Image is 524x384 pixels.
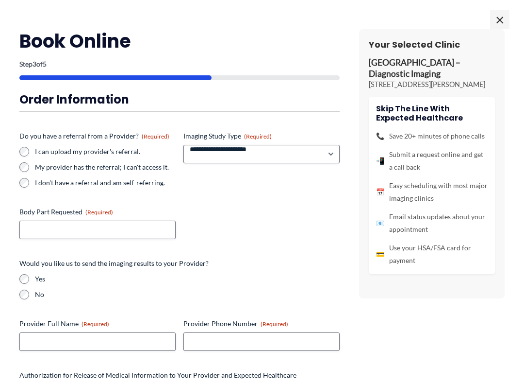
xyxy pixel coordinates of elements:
li: Easy scheduling with most major imaging clinics [376,179,488,205]
span: 💳 [376,248,384,261]
h2: Book Online [19,29,340,53]
label: Provider Phone Number [183,319,340,329]
legend: Do you have a referral from a Provider? [19,131,169,141]
label: Imaging Study Type [183,131,340,141]
h3: Your Selected Clinic [369,39,495,50]
p: Step of [19,61,340,68]
span: 5 [43,60,47,68]
span: 3 [33,60,36,68]
p: [GEOGRAPHIC_DATA] – Diagnostic Imaging [369,57,495,80]
legend: Would you like us to send the imaging results to your Provider? [19,259,209,268]
span: 📲 [376,155,384,167]
label: Yes [35,274,340,284]
li: Save 20+ minutes of phone calls [376,130,488,142]
label: Provider Full Name [19,319,176,329]
legend: Authorization for Release of Medical Information to Your Provider and Expected Healthcare [19,370,296,380]
label: No [35,290,340,299]
span: (Required) [244,133,272,140]
span: 📧 [376,217,384,229]
span: (Required) [85,209,113,216]
span: (Required) [82,320,109,328]
label: I can upload my provider's referral. [35,147,176,157]
h4: Skip the line with Expected Healthcare [376,104,488,122]
label: Body Part Requested [19,207,176,217]
li: Email status updates about your appointment [376,210,488,236]
span: × [490,10,509,29]
h3: Order Information [19,92,340,107]
li: Submit a request online and get a call back [376,148,488,174]
span: (Required) [261,320,288,328]
span: 📅 [376,186,384,198]
span: 📞 [376,130,384,142]
li: Use your HSA/FSA card for payment [376,242,488,267]
label: I don't have a referral and am self-referring. [35,178,176,188]
label: My provider has the referral; I can't access it. [35,162,176,172]
span: (Required) [142,133,169,140]
p: [STREET_ADDRESS][PERSON_NAME] [369,80,495,89]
